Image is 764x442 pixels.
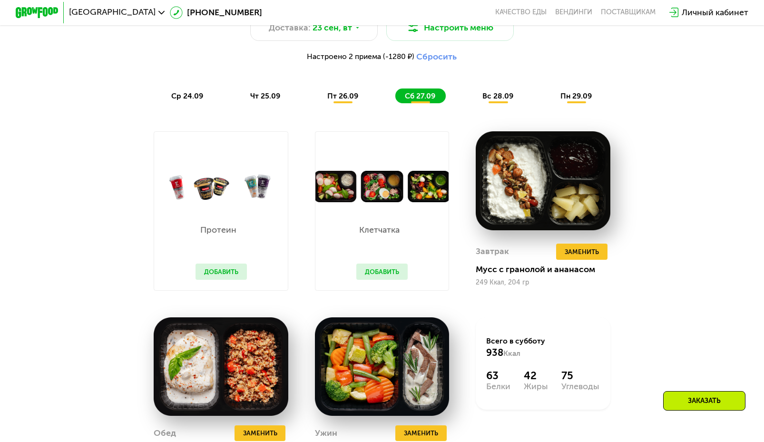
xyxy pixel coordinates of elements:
span: ср 24.09 [171,91,203,100]
a: Вендинги [555,8,592,17]
span: Настроено 2 приема (-1280 ₽) [307,53,414,60]
span: сб 27.09 [405,91,435,100]
div: Белки [486,383,510,391]
button: Настроить меню [386,15,514,41]
a: [PHONE_NUMBER] [170,6,262,19]
span: чт 25.09 [250,91,280,100]
div: 75 [561,370,599,383]
button: Сбросить [416,51,457,62]
button: Добавить [196,264,247,279]
span: [GEOGRAPHIC_DATA] [69,8,156,17]
span: пт 26.09 [327,91,358,100]
span: Заменить [565,246,599,257]
a: Качество еды [495,8,547,17]
div: Завтрак [476,244,509,259]
span: Доставка: [269,21,311,34]
div: Ужин [315,425,337,441]
div: Углеводы [561,383,599,391]
div: Личный кабинет [682,6,748,19]
div: Мусс с гранолой и ананасом [476,264,618,275]
div: Жиры [524,383,548,391]
span: Заменить [404,428,438,438]
button: Заменить [556,244,607,259]
span: Ккал [503,349,520,358]
button: Заменить [395,425,447,441]
div: Обед [154,425,176,441]
span: вс 28.09 [482,91,513,100]
div: 249 Ккал, 204 гр [476,279,610,286]
button: Заменить [235,425,286,441]
button: Добавить [356,264,408,279]
p: Протеин [196,226,242,235]
p: Клетчатка [356,226,402,235]
div: 42 [524,370,548,383]
div: поставщикам [601,8,656,17]
span: 938 [486,347,503,358]
div: 63 [486,370,510,383]
span: пн 29.09 [560,91,592,100]
div: Заказать [663,391,745,411]
span: Заменить [243,428,277,438]
div: Всего в субботу [486,336,599,359]
span: 23 сен, вт [313,21,352,34]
